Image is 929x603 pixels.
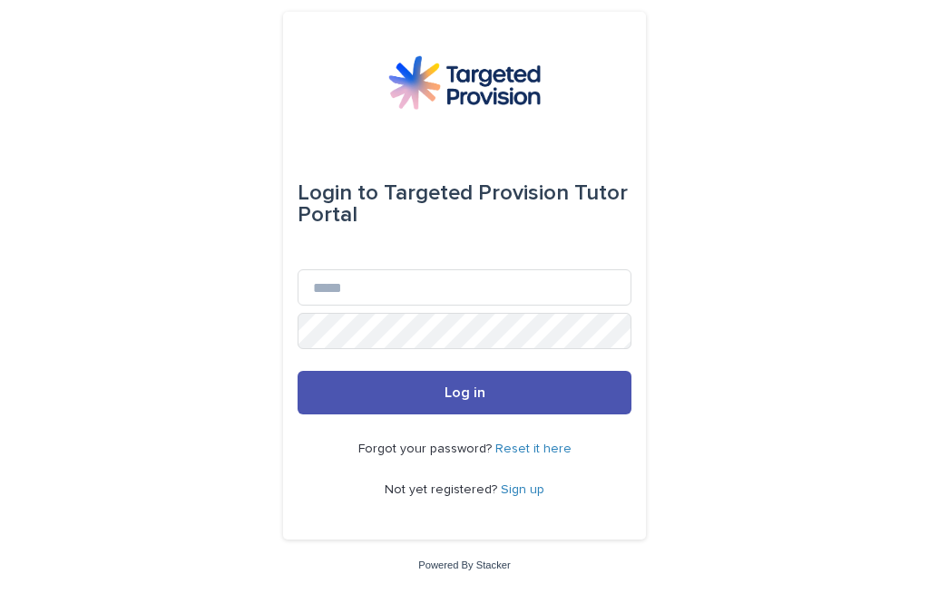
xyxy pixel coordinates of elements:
span: Not yet registered? [385,483,501,496]
span: Login to [298,182,378,204]
div: Targeted Provision Tutor Portal [298,168,631,240]
a: Sign up [501,483,544,496]
span: Log in [445,385,485,400]
button: Log in [298,371,631,414]
span: Forgot your password? [358,443,495,455]
img: M5nRWzHhSzIhMunXDL62 [388,55,541,110]
a: Reset it here [495,443,572,455]
a: Powered By Stacker [418,559,510,570]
